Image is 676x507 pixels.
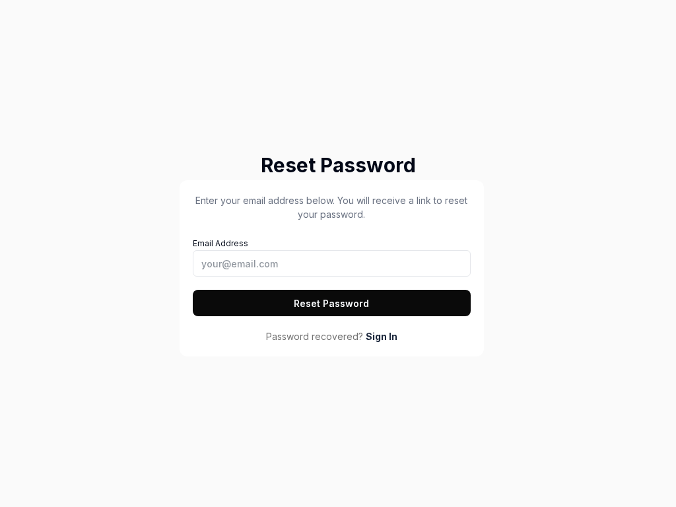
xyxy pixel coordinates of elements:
[193,250,471,277] input: Email Address
[266,329,363,343] span: Password recovered?
[193,290,471,316] button: Reset Password
[193,193,471,221] p: Enter your email address below. You will receive a link to reset your password.
[366,329,397,343] a: Sign In
[193,238,471,277] label: Email Address
[180,151,496,180] h2: Reset Password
